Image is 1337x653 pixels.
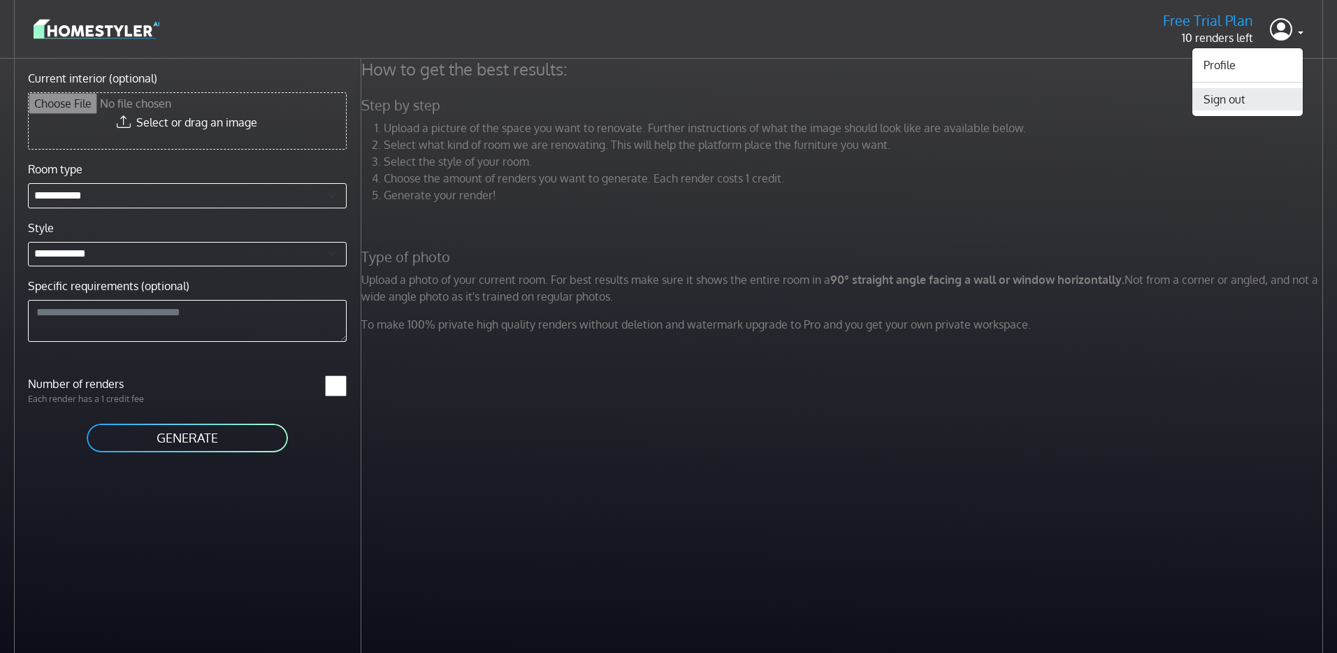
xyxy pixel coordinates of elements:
img: logo-3de290ba35641baa71223ecac5eacb59cb85b4c7fdf211dc9aaecaaee71ea2f8.svg [34,17,159,41]
label: Current interior (optional) [28,70,157,87]
a: Profile [1192,54,1303,76]
h4: How to get the best results: [353,59,1336,80]
p: 10 renders left [1163,29,1253,46]
li: Choose the amount of renders you want to generate. Each render costs 1 credit. [384,170,1327,187]
h5: Step by step [353,96,1336,114]
h5: Free Trial Plan [1163,12,1253,29]
li: Select what kind of room we are renovating. This will help the platform place the furniture you w... [384,136,1327,153]
li: Select the style of your room. [384,153,1327,170]
strong: 90° straight angle facing a wall or window horizontally. [830,273,1125,287]
p: Each render has a 1 credit fee [20,392,187,406]
label: Style [28,220,54,236]
h5: Type of photo [353,248,1336,266]
button: Sign out [1192,88,1303,110]
li: Upload a picture of the space you want to renovate. Further instructions of what the image should... [384,120,1327,136]
label: Specific requirements (optional) [28,278,189,294]
button: GENERATE [85,422,289,454]
p: Upload a photo of your current room. For best results make sure it shows the entire room in a Not... [353,271,1336,305]
p: To make 100% private high quality renders without deletion and watermark upgrade to Pro and you g... [353,316,1336,333]
li: Generate your render! [384,187,1327,203]
label: Room type [28,161,82,178]
label: Number of renders [20,375,187,392]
